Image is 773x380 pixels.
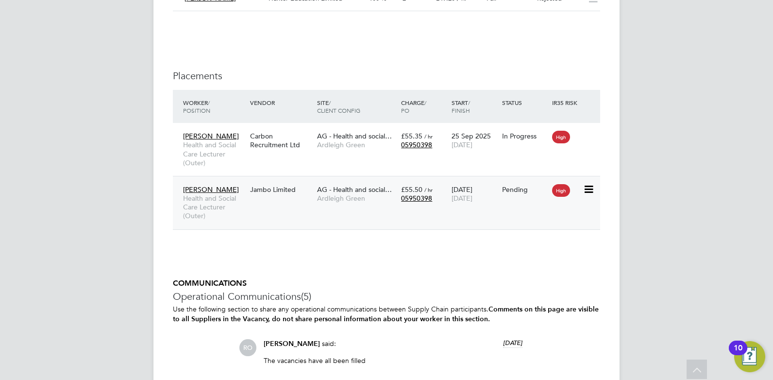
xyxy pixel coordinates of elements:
div: [DATE] [449,180,500,207]
span: 05950398 [401,194,432,203]
span: Health and Social Care Lecturer (Outer) [183,140,245,167]
span: / hr [424,133,433,140]
span: [PERSON_NAME] [183,185,239,194]
div: Start [449,94,500,119]
p: The vacancies have all been filled [264,356,522,365]
span: / Client Config [317,99,360,114]
span: / Finish [452,99,470,114]
span: / Position [183,99,210,114]
span: RO [239,339,256,356]
div: Vendor [248,94,315,111]
span: [PERSON_NAME] [264,340,320,348]
span: AG - Health and social… [317,132,392,140]
button: Open Resource Center, 10 new notifications [734,341,765,372]
span: [DATE] [452,140,472,149]
h3: Operational Communications [173,290,600,303]
a: [PERSON_NAME]Health and Social Care Lecturer (Outer)Carbon Recruitment LtdAG - Health and social…... [181,126,600,135]
b: Comments on this page are visible to all Suppliers in the Vacancy, do not share personal informat... [173,305,599,323]
div: 10 [734,348,742,361]
span: £55.50 [401,185,422,194]
span: Health and Social Care Lecturer (Outer) [183,194,245,221]
span: [DATE] [503,339,522,347]
div: Carbon Recruitment Ltd [248,127,315,154]
span: (5) [301,290,311,303]
h3: Placements [173,69,600,82]
div: Jambo Limited [248,180,315,199]
div: In Progress [502,132,548,140]
div: IR35 Risk [550,94,583,111]
h5: COMMUNICATIONS [173,278,600,289]
span: said: [322,339,336,348]
div: Status [500,94,550,111]
span: [DATE] [452,194,472,203]
div: Pending [502,185,548,194]
p: Use the following section to share any operational communications between Supply Chain participants. [173,305,600,323]
div: Site [315,94,399,119]
span: £55.35 [401,132,422,140]
span: High [552,184,570,197]
span: [PERSON_NAME] [183,132,239,140]
span: High [552,131,570,143]
span: 05950398 [401,140,432,149]
span: Ardleigh Green [317,140,396,149]
div: Worker [181,94,248,119]
span: / PO [401,99,426,114]
span: Ardleigh Green [317,194,396,203]
a: [PERSON_NAME]Health and Social Care Lecturer (Outer)Jambo LimitedAG - Health and social…Ardleigh ... [181,180,600,188]
span: AG - Health and social… [317,185,392,194]
div: 25 Sep 2025 [449,127,500,154]
div: Charge [399,94,449,119]
span: / hr [424,186,433,193]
